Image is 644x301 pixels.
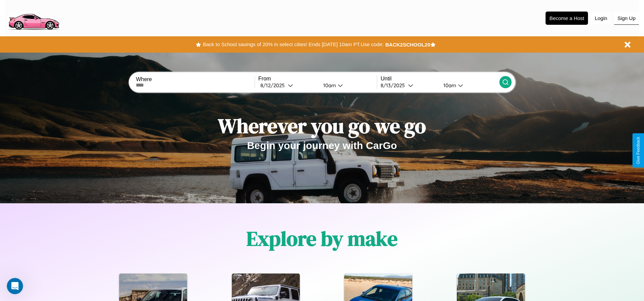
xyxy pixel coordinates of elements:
iframe: Intercom live chat [7,278,23,294]
button: Back to School savings of 20% in select cities! Ends [DATE] 10am PT.Use code: [201,40,385,49]
h1: Explore by make [246,225,398,252]
div: 8 / 13 / 2025 [381,82,408,89]
img: logo [5,3,62,32]
div: 10am [320,82,338,89]
div: Give Feedback [636,137,641,164]
button: 8/12/2025 [258,82,318,89]
button: 10am [318,82,377,89]
b: BACK2SCHOOL20 [385,42,430,48]
label: Until [381,76,499,82]
button: 10am [438,82,499,89]
div: 10am [440,82,458,89]
button: Sign Up [614,12,639,25]
label: From [258,76,377,82]
div: 8 / 12 / 2025 [260,82,288,89]
button: Become a Host [546,12,588,25]
label: Where [136,76,254,82]
button: Login [591,12,611,24]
